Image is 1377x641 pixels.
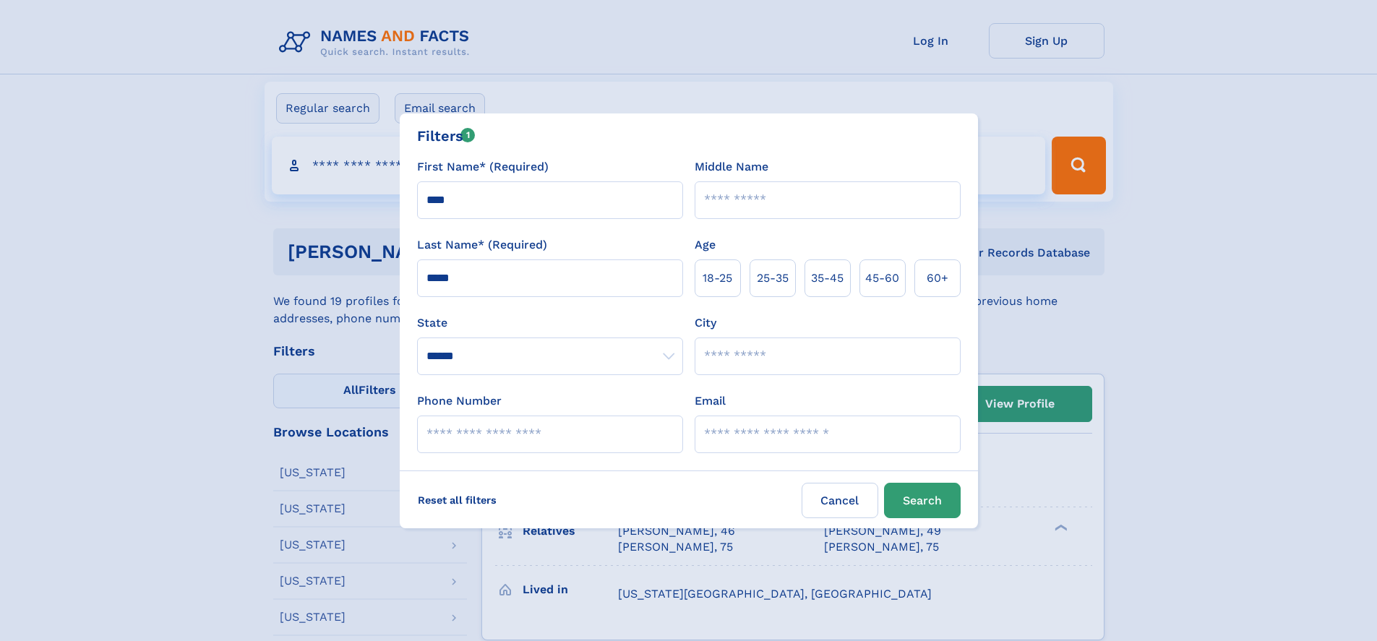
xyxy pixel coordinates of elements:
[417,158,549,176] label: First Name* (Required)
[865,270,899,287] span: 45‑60
[408,483,506,517] label: Reset all filters
[695,314,716,332] label: City
[417,125,476,147] div: Filters
[417,236,547,254] label: Last Name* (Required)
[811,270,844,287] span: 35‑45
[927,270,948,287] span: 60+
[757,270,789,287] span: 25‑35
[703,270,732,287] span: 18‑25
[884,483,961,518] button: Search
[417,392,502,410] label: Phone Number
[695,236,716,254] label: Age
[695,158,768,176] label: Middle Name
[417,314,683,332] label: State
[695,392,726,410] label: Email
[802,483,878,518] label: Cancel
